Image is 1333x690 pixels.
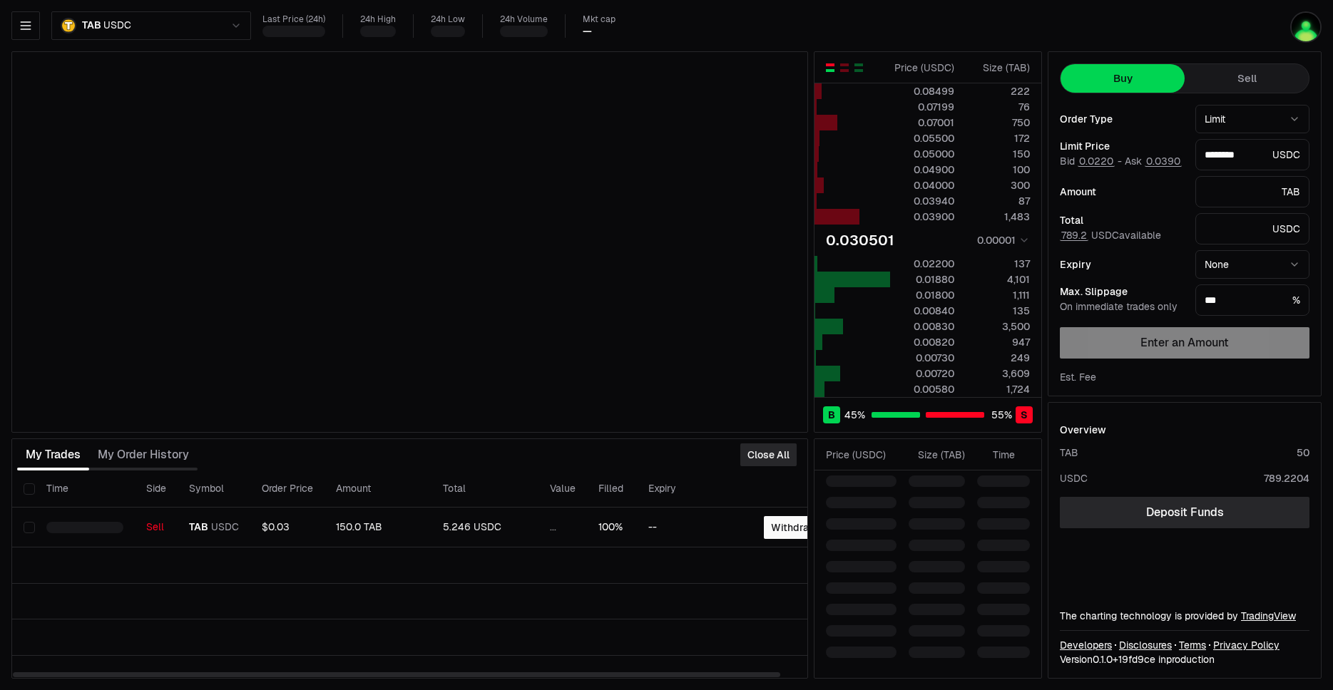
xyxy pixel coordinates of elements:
th: Amount [325,470,431,508]
div: Est. Fee [1060,370,1096,384]
button: Limit [1195,105,1309,133]
div: 0.02200 [891,257,954,271]
div: 0.05000 [891,147,954,161]
a: Terms [1179,638,1206,652]
button: My Order History [89,441,198,469]
th: Expiry [637,470,733,508]
button: 0.0390 [1145,155,1182,167]
a: Disclosures [1119,638,1172,652]
div: Total [1060,215,1184,225]
th: Side [135,470,178,508]
a: Developers [1060,638,1112,652]
div: Time [977,448,1015,462]
div: USDC [1060,471,1088,485]
div: 947 [966,335,1030,349]
div: 300 [966,178,1030,192]
div: 135 [966,304,1030,318]
div: 172 [966,131,1030,145]
th: Value [538,470,587,508]
div: USDC [1195,139,1309,170]
div: 249 [966,351,1030,365]
div: Overview [1060,423,1106,437]
div: 0.08499 [891,84,954,98]
button: Withdraw [764,516,824,539]
span: B [828,408,835,422]
div: Amount [1060,187,1184,197]
button: Show Sell Orders Only [839,62,850,73]
div: TAB [1195,176,1309,207]
div: 24h Volume [500,14,548,25]
th: Order Price [250,470,325,508]
div: Size ( TAB ) [966,61,1030,75]
div: — [583,25,592,38]
div: 0.04900 [891,163,954,177]
div: The charting technology is provided by [1060,609,1309,623]
a: Deposit Funds [1060,497,1309,528]
button: Select all [24,483,35,495]
div: 0.00580 [891,382,954,396]
div: 789.2204 [1264,471,1309,485]
div: 0.00840 [891,304,954,318]
img: TAB.png [61,18,76,34]
span: 45 % [844,408,865,422]
span: 19fd9ce523bc6d016ad9711f892cddf4dbe4b51f [1118,653,1155,666]
span: TAB [82,19,101,32]
div: Price ( USDC ) [891,61,954,75]
div: Sell [146,521,166,534]
button: Close All [740,443,797,466]
div: 4,101 [966,272,1030,287]
div: 0.03900 [891,210,954,224]
button: Select row [24,522,35,533]
div: 1,724 [966,382,1030,396]
span: USDC available [1060,229,1161,242]
div: 0.01880 [891,272,954,287]
div: 24h Low [431,14,465,25]
button: Sell [1185,64,1309,93]
div: 1,483 [966,210,1030,224]
div: 0.04000 [891,178,954,192]
div: 0.00730 [891,351,954,365]
img: 123 [1290,11,1322,43]
span: USDC [103,19,131,32]
div: 87 [966,194,1030,208]
div: Last Price (24h) [262,14,325,25]
div: 3,609 [966,366,1030,381]
span: TAB [189,521,208,534]
th: Symbol [178,470,250,508]
div: Order Type [1060,114,1184,124]
div: Price ( USDC ) [826,448,897,462]
a: TradingView [1241,609,1296,622]
div: 0.030501 [826,230,894,250]
div: 150 [966,147,1030,161]
div: USDC [1195,213,1309,244]
div: 0.03940 [891,194,954,208]
div: 100 [966,163,1030,177]
div: Limit Price [1060,141,1184,151]
div: 0.05500 [891,131,954,145]
div: 0.00820 [891,335,954,349]
div: 750 [966,115,1030,130]
div: 3,500 [966,319,1030,334]
span: S [1021,408,1028,422]
td: -- [637,508,733,547]
button: 789.2 [1060,230,1088,241]
div: ... [550,521,576,534]
button: 0.00001 [973,232,1030,249]
div: % [1195,284,1309,316]
div: 50 [1297,446,1309,460]
a: Privacy Policy [1213,638,1280,652]
button: My Trades [17,441,89,469]
div: Size ( TAB ) [909,448,965,462]
div: 0.07001 [891,115,954,130]
div: 0.01800 [891,288,954,302]
div: 5.246 USDC [443,521,527,534]
span: Bid - [1060,155,1122,168]
div: 0.00830 [891,319,954,334]
div: Max. Slippage [1060,287,1184,297]
div: Mkt cap [583,14,616,25]
div: 100% [598,521,625,534]
div: 0.00720 [891,366,954,381]
button: None [1195,250,1309,279]
iframe: Financial Chart [12,52,807,432]
div: On immediate trades only [1060,301,1184,314]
